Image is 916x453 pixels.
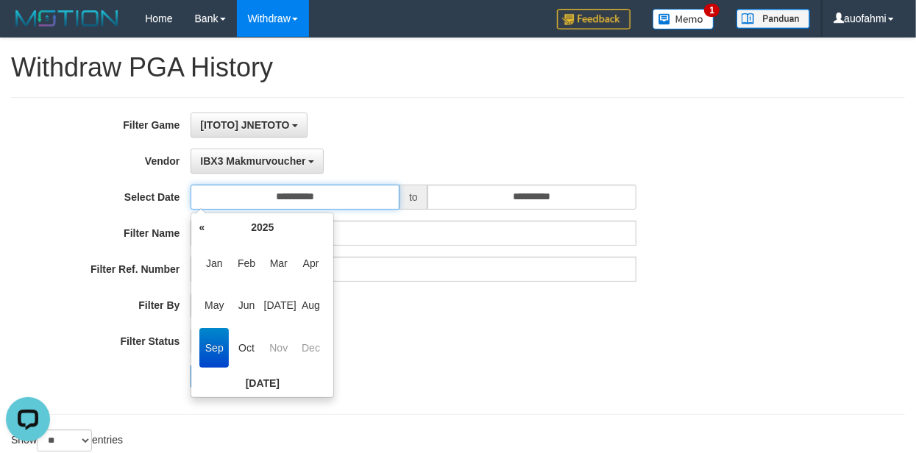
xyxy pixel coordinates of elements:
[11,429,123,452] label: Show entries
[264,285,294,325] span: [DATE]
[264,328,294,368] span: Nov
[557,9,631,29] img: Feedback.jpg
[232,328,261,368] span: Oct
[194,372,330,394] th: [DATE]
[191,113,308,138] button: [ITOTO] JNETOTO
[400,185,427,210] span: to
[199,285,229,325] span: May
[199,328,229,368] span: Sep
[199,243,229,283] span: Jan
[736,9,810,29] img: panduan.png
[37,429,92,452] select: Showentries
[232,285,261,325] span: Jun
[264,243,294,283] span: Mar
[200,155,305,167] span: IBX3 Makmurvoucher
[296,285,325,325] span: Aug
[209,216,316,238] th: 2025
[6,6,50,50] button: Open LiveChat chat widget
[232,243,261,283] span: Feb
[653,9,714,29] img: Button%20Memo.svg
[296,243,325,283] span: Apr
[191,149,324,174] button: IBX3 Makmurvoucher
[704,4,720,17] span: 1
[11,53,905,82] h1: Withdraw PGA History
[200,119,289,131] span: [ITOTO] JNETOTO
[11,7,123,29] img: MOTION_logo.png
[194,216,209,238] th: «
[296,328,325,368] span: Dec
